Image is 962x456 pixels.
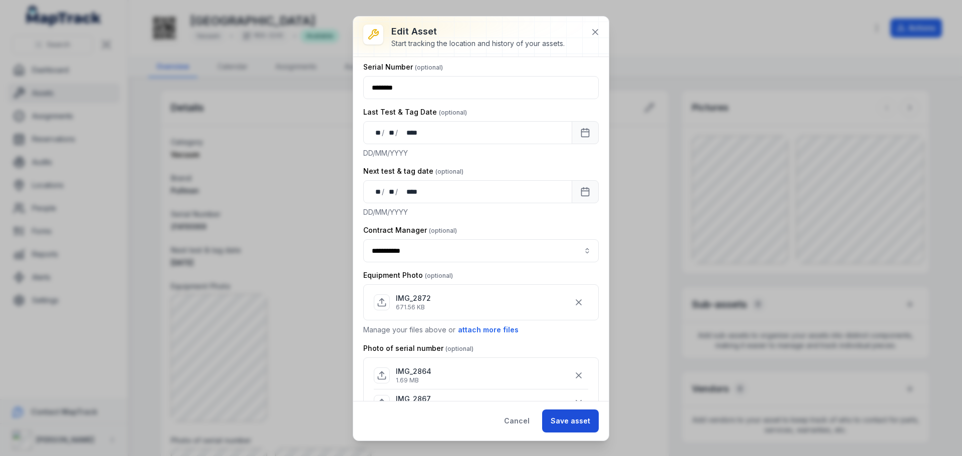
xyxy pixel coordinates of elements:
div: year, [399,187,418,197]
h3: Edit asset [391,25,565,39]
label: Equipment Photo [363,270,453,280]
button: Cancel [496,409,538,432]
p: DD/MM/YYYY [363,148,599,158]
div: Start tracking the location and history of your assets. [391,39,565,49]
div: / [395,187,399,197]
button: Save asset [542,409,599,432]
div: month, [385,128,395,138]
p: Manage your files above or [363,324,599,335]
p: IMG_2864 [396,366,431,376]
p: IMG_2872 [396,293,431,303]
div: / [382,187,385,197]
div: day, [372,128,382,138]
div: year, [399,128,418,138]
button: Calendar [572,121,599,144]
button: Calendar [572,180,599,203]
div: / [395,128,399,138]
button: attach more files [457,324,519,335]
p: 671.56 KB [396,303,431,311]
label: Photo of serial number [363,343,473,353]
input: asset-edit:cf[3efdffd9-f055-49d9-9a65-0e9f08d77abc]-label [363,239,599,262]
p: 1.69 MB [396,376,431,384]
div: month, [385,187,395,197]
div: / [382,128,385,138]
div: day, [372,187,382,197]
label: Contract Manager [363,225,457,235]
label: Last Test & Tag Date [363,107,467,117]
label: Next test & tag date [363,166,463,176]
p: IMG_2867 [396,394,431,404]
label: Serial Number [363,62,443,72]
p: DD/MM/YYYY [363,207,599,217]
